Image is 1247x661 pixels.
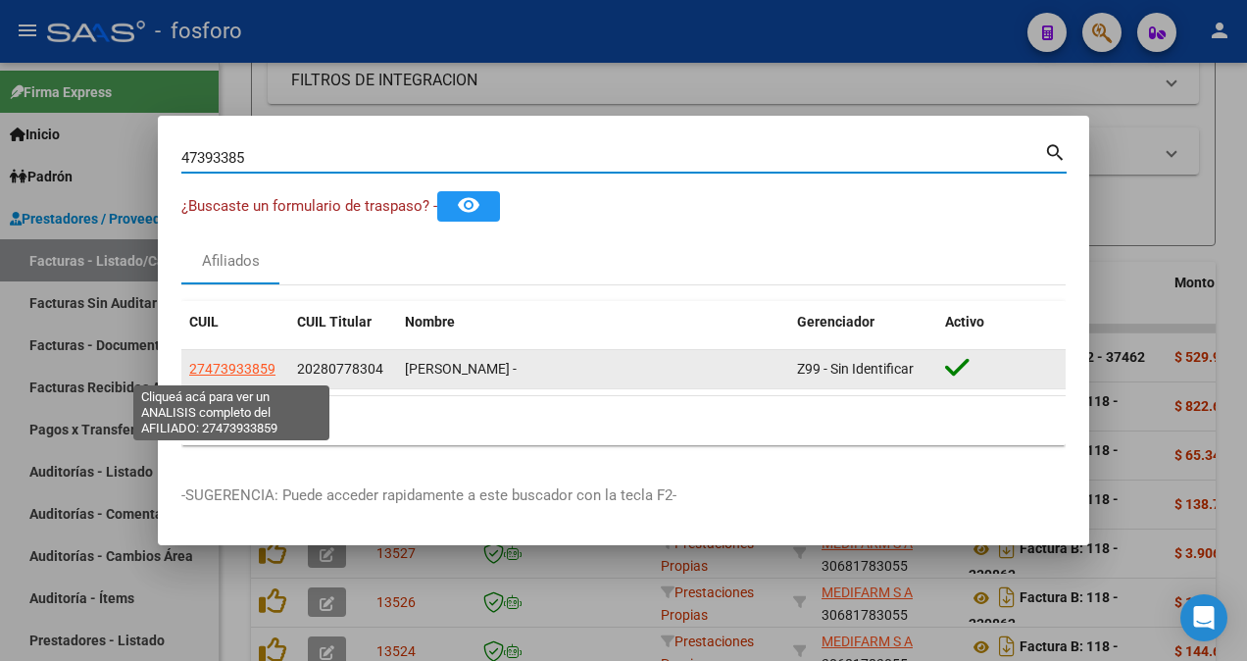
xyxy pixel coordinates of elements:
[797,314,874,330] span: Gerenciador
[181,301,289,343] datatable-header-cell: CUIL
[181,197,437,215] span: ¿Buscaste un formulario de traspaso? -
[937,301,1066,343] datatable-header-cell: Activo
[181,484,1066,507] p: -SUGERENCIA: Puede acceder rapidamente a este buscador con la tecla F2-
[189,314,219,330] span: CUIL
[405,314,455,330] span: Nombre
[945,314,984,330] span: Activo
[181,396,1066,445] div: 1 total
[1180,594,1227,641] div: Open Intercom Messenger
[797,361,914,377] span: Z99 - Sin Identificar
[297,314,372,330] span: CUIL Titular
[297,361,383,377] span: 20280778304
[1044,139,1067,163] mat-icon: search
[789,301,937,343] datatable-header-cell: Gerenciador
[405,358,781,381] div: [PERSON_NAME] -
[202,250,260,273] div: Afiliados
[397,301,789,343] datatable-header-cell: Nombre
[189,361,275,377] span: 27473933859
[457,193,480,217] mat-icon: remove_red_eye
[289,301,397,343] datatable-header-cell: CUIL Titular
